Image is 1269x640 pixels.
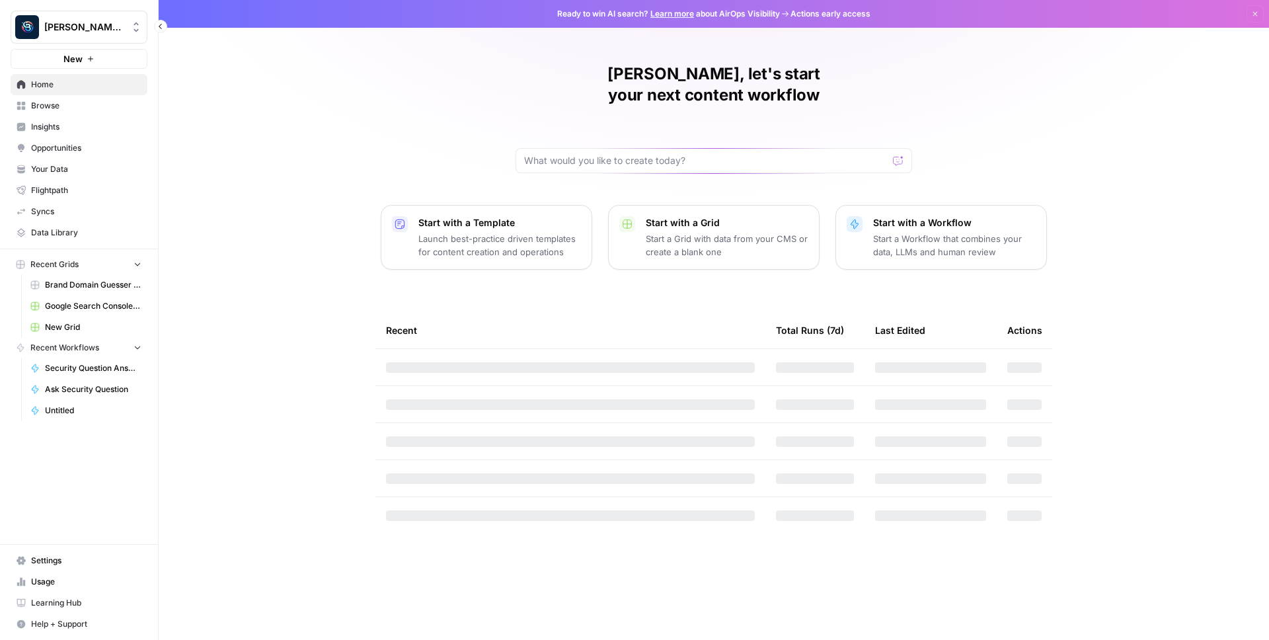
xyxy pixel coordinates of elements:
a: Untitled [24,400,147,421]
a: Your Data [11,159,147,180]
button: Recent Workflows [11,338,147,358]
span: Actions early access [790,8,870,20]
a: Syncs [11,201,147,222]
a: Home [11,74,147,95]
a: Opportunities [11,138,147,159]
button: Help + Support [11,614,147,635]
span: Home [31,79,141,91]
span: Opportunities [31,142,141,154]
a: Usage [11,571,147,592]
a: Security Question Answer [24,358,147,379]
span: Ready to win AI search? about AirOps Visibility [557,8,780,20]
span: Help + Support [31,618,141,630]
a: New Grid [24,317,147,338]
span: New Grid [45,321,141,333]
span: [PERSON_NAME] Personal [44,20,124,34]
span: Usage [31,576,141,588]
div: Last Edited [875,312,925,348]
span: Flightpath [31,184,141,196]
span: Untitled [45,405,141,417]
span: Settings [31,555,141,567]
span: Google Search Console - [DOMAIN_NAME] [45,300,141,312]
span: Security Question Answer [45,362,141,374]
a: Data Library [11,222,147,243]
h1: [PERSON_NAME], let's start your next content workflow [516,63,912,106]
span: Brand Domain Guesser QA [45,279,141,291]
p: Launch best-practice driven templates for content creation and operations [418,232,581,259]
p: Start with a Grid [646,216,808,229]
a: Learning Hub [11,592,147,614]
p: Start a Workflow that combines your data, LLMs and human review [873,232,1036,259]
span: Ask Security Question [45,383,141,395]
a: Google Search Console - [DOMAIN_NAME] [24,296,147,317]
button: Start with a TemplateLaunch best-practice driven templates for content creation and operations [381,205,592,270]
input: What would you like to create today? [524,154,888,167]
a: Brand Domain Guesser QA [24,274,147,296]
img: Berna's Personal Logo [15,15,39,39]
div: Actions [1007,312,1042,348]
span: Learning Hub [31,597,141,609]
p: Start with a Template [418,216,581,229]
a: Learn more [650,9,694,19]
span: Recent Workflows [30,342,99,354]
a: Settings [11,550,147,571]
p: Start with a Workflow [873,216,1036,229]
button: New [11,49,147,69]
a: Browse [11,95,147,116]
div: Total Runs (7d) [776,312,844,348]
span: New [63,52,83,65]
span: Syncs [31,206,141,218]
span: Browse [31,100,141,112]
a: Insights [11,116,147,138]
span: Insights [31,121,141,133]
a: Flightpath [11,180,147,201]
a: Ask Security Question [24,379,147,400]
div: Recent [386,312,755,348]
span: Recent Grids [30,259,79,270]
button: Start with a WorkflowStart a Workflow that combines your data, LLMs and human review [835,205,1047,270]
p: Start a Grid with data from your CMS or create a blank one [646,232,808,259]
button: Start with a GridStart a Grid with data from your CMS or create a blank one [608,205,820,270]
button: Workspace: Berna's Personal [11,11,147,44]
span: Data Library [31,227,141,239]
button: Recent Grids [11,255,147,274]
span: Your Data [31,163,141,175]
